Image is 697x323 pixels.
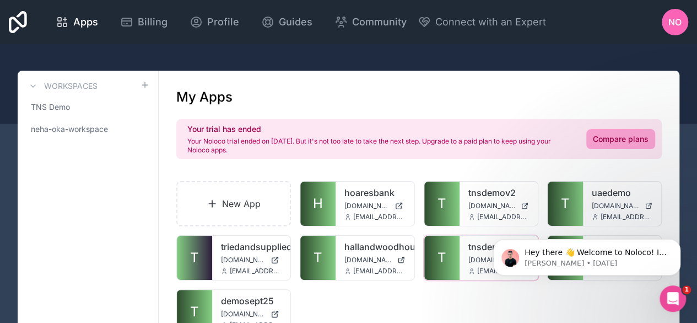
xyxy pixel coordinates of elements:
[437,249,446,267] span: T
[435,14,546,30] span: Connect with an Expert
[344,202,405,210] a: [DOMAIN_NAME]
[221,256,282,264] a: [DOMAIN_NAME]
[437,195,446,213] span: T
[592,202,640,210] span: [DOMAIN_NAME]
[300,236,336,280] a: T
[424,182,460,226] a: T
[468,240,529,253] a: tnsdemo
[468,256,529,264] a: [DOMAIN_NAME]
[352,14,407,30] span: Community
[344,202,390,210] span: [DOMAIN_NAME]
[344,186,405,199] a: hoaresbank
[468,256,517,264] span: [DOMAIN_NAME]
[326,10,415,34] a: Community
[138,14,168,30] span: Billing
[26,80,98,93] a: Workspaces
[187,137,573,155] p: Your Noloco trial ended on [DATE]. But it's not too late to take the next step. Upgrade to a paid...
[221,294,282,308] a: demosept25
[592,202,652,210] a: [DOMAIN_NAME]
[181,10,248,34] a: Profile
[314,249,322,267] span: T
[230,267,282,276] span: [EMAIL_ADDRESS][DOMAIN_NAME]
[418,14,546,30] button: Connect with an Expert
[586,129,655,149] a: Compare plans
[31,124,108,135] span: neha-oka-workspace
[300,182,336,226] a: H
[111,10,176,34] a: Billing
[353,267,405,276] span: [EMAIL_ADDRESS][DOMAIN_NAME]
[601,213,652,221] span: [EMAIL_ADDRESS][DOMAIN_NAME]
[44,81,98,92] h3: Workspaces
[252,10,321,34] a: Guides
[177,236,212,280] a: T
[176,181,291,226] a: New App
[73,14,98,30] span: Apps
[424,236,460,280] a: T
[221,310,282,319] a: [DOMAIN_NAME]
[592,186,652,199] a: uaedemo
[221,256,266,264] span: [DOMAIN_NAME]
[26,97,149,117] a: TNS Demo
[468,202,529,210] a: [DOMAIN_NAME]
[313,195,323,213] span: H
[660,285,686,312] iframe: Intercom live chat
[31,102,70,113] span: TNS Demo
[353,213,405,221] span: [EMAIL_ADDRESS][DOMAIN_NAME]
[176,88,233,106] h1: My Apps
[187,124,573,135] h2: Your trial has ended
[190,303,199,321] span: T
[279,14,312,30] span: Guides
[468,202,517,210] span: [DOMAIN_NAME]
[682,285,691,294] span: 1
[477,216,697,293] iframe: Intercom notifications message
[344,256,405,264] a: [DOMAIN_NAME]
[47,10,107,34] a: Apps
[344,256,393,264] span: [DOMAIN_NAME]
[468,186,529,199] a: tnsdemov2
[207,14,239,30] span: Profile
[26,119,149,139] a: neha-oka-workspace
[561,195,570,213] span: T
[548,182,583,226] a: T
[668,15,682,29] span: NO
[190,249,199,267] span: T
[221,240,282,253] a: triedandsupplied
[344,240,405,253] a: hallandwoodhouse
[221,310,266,319] span: [DOMAIN_NAME]
[477,213,529,221] span: [EMAIL_ADDRESS][DOMAIN_NAME]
